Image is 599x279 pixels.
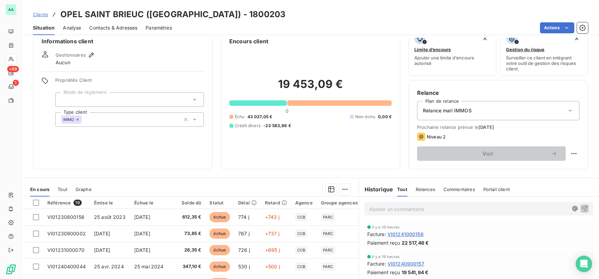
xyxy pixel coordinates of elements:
span: 347,10 € [173,263,201,270]
span: Tout [58,187,67,192]
div: Statut [209,200,230,205]
span: VI01230800156 [47,214,84,220]
span: il y a 19 heures [372,225,400,229]
div: Référence [47,200,86,206]
span: 22 517,46 € [402,239,429,246]
span: +99 [7,66,19,72]
span: VI01240900157 [388,260,424,267]
span: Limite d’encours [414,47,451,52]
span: +695 j [265,247,280,253]
span: 774 j [238,214,249,220]
span: +500 j [265,264,280,269]
span: Analyse [63,24,81,31]
div: AA [5,4,16,15]
span: Paiement reçu [367,239,400,246]
span: IMMO [63,118,74,122]
span: Facture : [367,231,386,238]
span: Crédit divers [235,123,261,129]
div: Open Intercom Messenger [576,256,592,272]
img: Logo LeanPay [5,264,16,275]
span: [DATE] [134,231,150,236]
span: Paiement reçu [367,269,400,276]
span: [DATE] [134,247,150,253]
span: Tout [397,187,407,192]
button: Actions [540,22,574,33]
span: Aucun [56,59,70,66]
span: Niveau 2 [427,134,446,139]
span: Gestionnaires [56,52,86,58]
span: 612,35 € [173,214,201,221]
h3: OPEL SAINT BRIEUC ([GEOGRAPHIC_DATA]) - 1800203 [60,8,286,21]
span: 43 037,05 € [247,114,273,120]
span: CCB [297,215,305,219]
span: PARC [323,232,333,236]
span: échue [209,245,230,255]
span: Relance mail IMMOS [423,107,472,114]
span: VI01231000070 [47,247,84,253]
input: Ajouter une valeur [61,97,67,103]
div: Retard [265,200,287,205]
span: 767 j [238,231,250,236]
span: Relances [416,187,435,192]
span: PARC [323,248,333,252]
div: Agence [295,200,313,205]
h6: Informations client [42,37,204,45]
span: Facture : [367,260,386,267]
span: 25 mai 2024 [134,264,164,269]
a: Clients [33,11,48,18]
span: 25 avr. 2024 [94,264,124,269]
span: Voir [425,151,551,156]
div: Délai [238,200,257,205]
span: +737 j [265,231,279,236]
span: [DATE] [479,124,494,130]
span: VI01240400044 [47,264,86,269]
span: 26,35 € [173,247,201,254]
span: 19 541,94 € [402,269,429,276]
h6: Historique [359,185,393,193]
span: 25 août 2023 [94,214,126,220]
h6: Encours client [229,37,268,45]
span: Paramètres [146,24,172,31]
button: Gestion du risqueSurveiller ce client en intégrant votre outil de gestion des risques client. [500,29,588,76]
span: Contacts & Adresses [89,24,137,31]
span: Prochaine relance prévue le [417,124,579,130]
span: Commentaires [444,187,475,192]
span: Portail client [483,187,510,192]
span: -23 583,96 € [263,123,291,129]
button: Voir [417,146,566,161]
input: Ajouter une valeur [82,116,87,123]
span: CCB [297,265,305,269]
span: échue [209,261,230,272]
span: Gestion du risque [506,47,545,52]
span: Échu [235,114,245,120]
span: PARC [323,265,333,269]
span: En cours [30,187,49,192]
span: 19 [73,200,81,206]
span: 726 j [238,247,250,253]
span: Ajouter une limite d’encours autorisé [414,55,491,66]
span: 0 [286,108,288,114]
span: VI01241000156 [388,231,424,238]
span: VI01230900002 [47,231,86,236]
span: échue [209,212,230,222]
span: 0,00 € [378,114,392,120]
div: Échue le [134,200,165,205]
span: [DATE] [94,231,110,236]
span: 73,85 € [173,230,201,237]
h2: 19 453,09 € [229,77,392,98]
span: Situation [33,24,55,31]
div: Groupe agences [321,200,358,205]
span: Propriétés Client [55,77,204,87]
button: Limite d’encoursAjouter une limite d’encours autorisé [408,29,496,76]
span: PARC [323,215,333,219]
span: CCB [297,232,305,236]
h6: Relance [417,89,579,97]
span: CCB [297,248,305,252]
span: Surveiller ce client en intégrant votre outil de gestion des risques client. [506,55,583,71]
span: 1 [13,80,19,86]
span: +743 j [265,214,279,220]
span: Graphe [76,187,92,192]
span: [DATE] [134,214,150,220]
span: échue [209,228,230,239]
span: Non-échu [355,114,375,120]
